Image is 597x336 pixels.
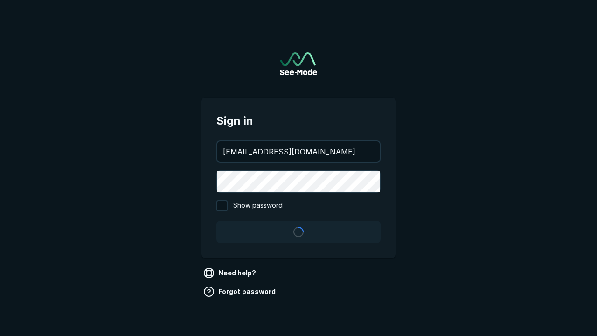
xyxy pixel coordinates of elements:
span: Show password [233,200,283,211]
a: Forgot password [201,284,279,299]
a: Go to sign in [280,52,317,75]
span: Sign in [216,112,381,129]
a: Need help? [201,266,260,280]
img: See-Mode Logo [280,52,317,75]
input: your@email.com [217,141,380,162]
